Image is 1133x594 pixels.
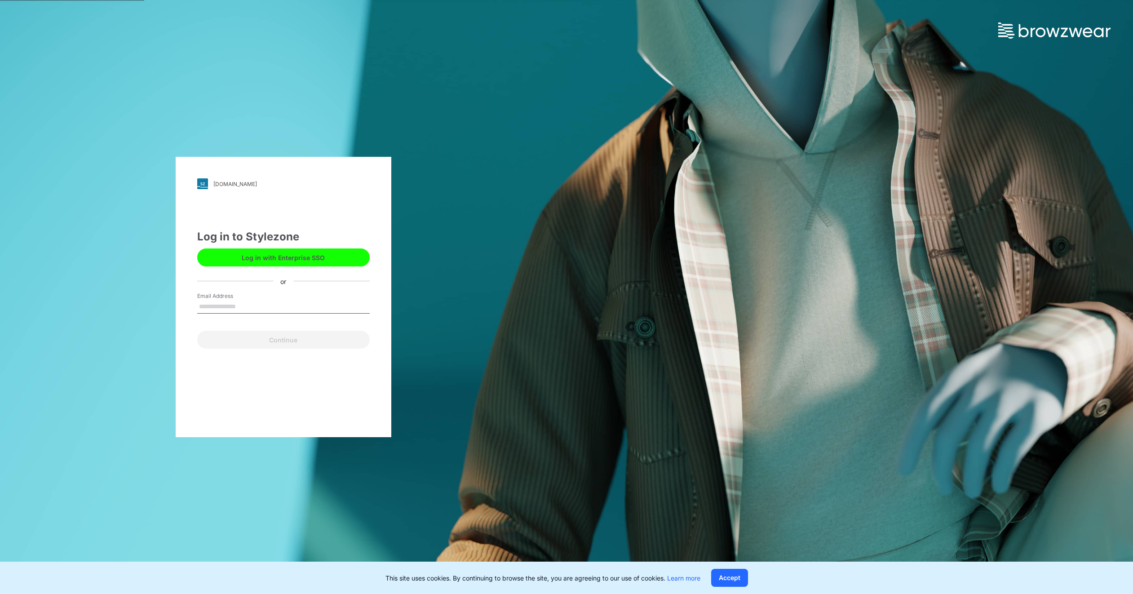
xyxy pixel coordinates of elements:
a: Learn more [667,574,700,582]
div: [DOMAIN_NAME] [213,181,257,187]
img: browzwear-logo.73288ffb.svg [998,22,1111,39]
label: Email Address [197,292,260,300]
img: svg+xml;base64,PHN2ZyB3aWR0aD0iMjgiIGhlaWdodD0iMjgiIHZpZXdCb3g9IjAgMCAyOCAyOCIgZmlsbD0ibm9uZSIgeG... [197,178,208,189]
a: [DOMAIN_NAME] [197,178,370,189]
button: Log in with Enterprise SSO [197,248,370,266]
div: or [273,276,293,286]
div: Log in to Stylezone [197,229,370,245]
button: Accept [711,569,748,587]
p: This site uses cookies. By continuing to browse the site, you are agreeing to our use of cookies. [385,573,700,583]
